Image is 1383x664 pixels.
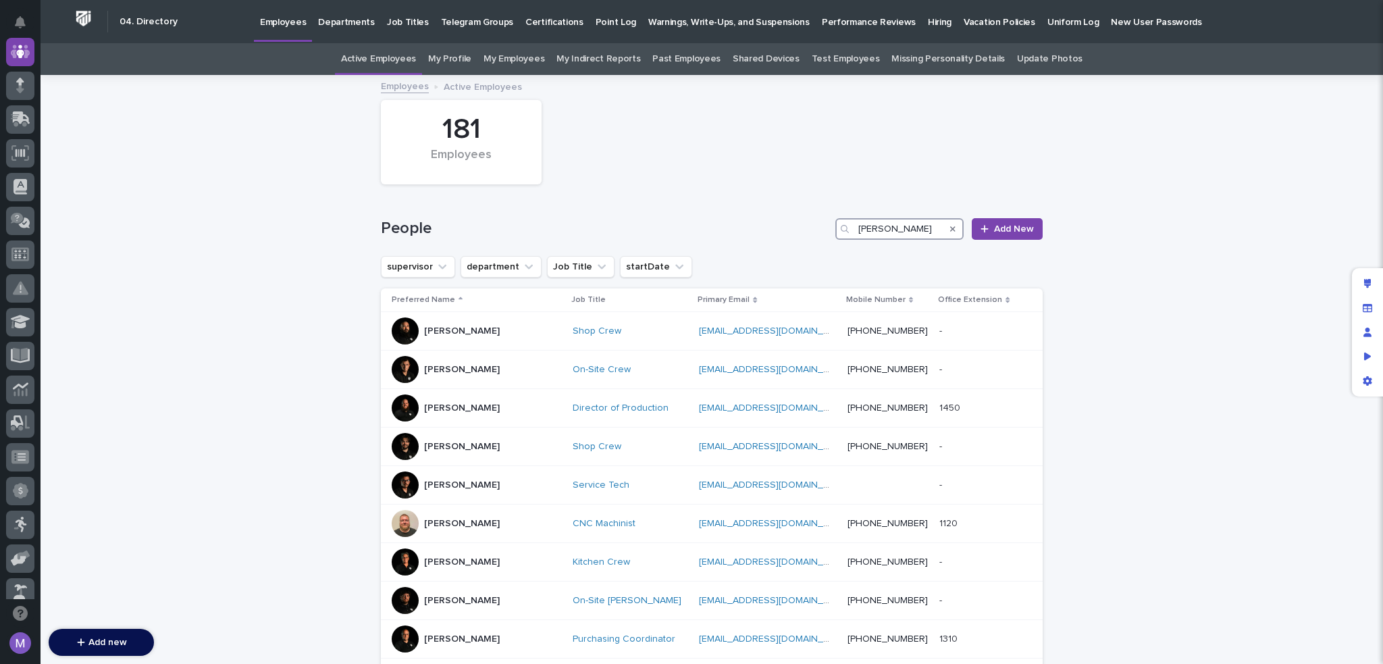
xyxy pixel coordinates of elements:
p: Office Extension [938,292,1002,307]
a: [EMAIL_ADDRESS][DOMAIN_NAME] [699,596,852,605]
p: [PERSON_NAME] [424,480,500,491]
a: Service Tech [573,480,629,491]
p: Active Employees [444,78,522,93]
a: My Employees [484,43,544,75]
span: Help Docs [27,170,74,184]
button: Add new [49,629,154,656]
a: Purchasing Coordinator [573,634,675,645]
a: [EMAIL_ADDRESS][DOMAIN_NAME] [699,634,852,644]
a: CNC Machinist [573,518,635,530]
p: 1310 [939,631,960,645]
p: - [939,361,945,376]
p: [PERSON_NAME] [424,518,500,530]
img: Stacker [14,13,41,40]
button: Open support chat [6,599,34,628]
p: [PERSON_NAME] [424,595,500,607]
div: Preview as [1355,344,1380,369]
tr: [PERSON_NAME]Purchasing Coordinator [EMAIL_ADDRESS][DOMAIN_NAME] [PHONE_NUMBER]13101310 [381,620,1043,659]
span: Pylon [134,356,163,366]
p: How can we help? [14,75,246,97]
p: 1450 [939,400,963,414]
p: Preferred Name [392,292,455,307]
div: Manage users [1355,320,1380,344]
div: Notifications [17,16,34,38]
a: [EMAIL_ADDRESS][DOMAIN_NAME] [699,557,852,567]
img: 1736555164131-43832dd5-751b-4058-ba23-39d91318e5a0 [27,290,38,301]
button: department [461,256,542,278]
div: Edit layout [1355,272,1380,296]
p: - [939,477,945,491]
a: Shop Crew [573,326,621,337]
img: Matthew Hall [14,313,35,334]
span: [PERSON_NAME] [42,326,109,336]
button: Start new chat [230,213,246,229]
div: Past conversations [14,255,90,266]
p: Welcome 👋 [14,53,246,75]
tr: [PERSON_NAME]On-Site [PERSON_NAME] [EMAIL_ADDRESS][DOMAIN_NAME] [PHONE_NUMBER]-- [381,582,1043,620]
div: 📖 [14,172,24,182]
a: [PHONE_NUMBER] [847,596,928,605]
tr: [PERSON_NAME]Service Tech [EMAIL_ADDRESS][DOMAIN_NAME] -- [381,466,1043,505]
p: [PERSON_NAME] [424,634,500,645]
div: App settings [1355,369,1380,393]
p: - [939,592,945,607]
tr: [PERSON_NAME]Director of Production [EMAIL_ADDRESS][DOMAIN_NAME] [PHONE_NUMBER]14501450 [381,389,1043,428]
button: startDate [620,256,692,278]
a: 📖Help Docs [8,165,79,189]
img: 1736555164131-43832dd5-751b-4058-ba23-39d91318e5a0 [14,209,38,233]
p: [PERSON_NAME] [424,557,500,568]
input: Search [835,218,964,240]
a: [EMAIL_ADDRESS][DOMAIN_NAME] [699,403,852,413]
span: [DATE] [120,326,147,336]
a: Active Employees [341,43,416,75]
a: [EMAIL_ADDRESS][DOMAIN_NAME] [699,519,852,528]
button: Notifications [6,8,34,36]
a: [EMAIL_ADDRESS][DOMAIN_NAME] [699,365,852,374]
p: Job Title [571,292,606,307]
tr: [PERSON_NAME]Shop Crew [EMAIL_ADDRESS][DOMAIN_NAME] [PHONE_NUMBER]-- [381,428,1043,466]
button: See all [209,253,246,269]
span: [PERSON_NAME] [42,289,109,300]
div: 🔗 [84,172,95,182]
a: My Indirect Reports [556,43,640,75]
p: [PERSON_NAME] [424,441,500,453]
p: [PERSON_NAME] [424,326,500,337]
span: [DATE] [120,289,147,300]
a: Test Employees [812,43,880,75]
p: - [939,323,945,337]
a: [PHONE_NUMBER] [847,557,928,567]
a: [PHONE_NUMBER] [847,634,928,644]
a: Shop Crew [573,441,621,453]
span: • [112,289,117,300]
a: [EMAIL_ADDRESS][DOMAIN_NAME] [699,442,852,451]
a: Kitchen Crew [573,557,630,568]
button: Job Title [547,256,615,278]
img: Workspace Logo [71,6,96,31]
p: Primary Email [698,292,750,307]
h2: 04. Directory [120,16,178,28]
span: • [112,326,117,336]
span: Onboarding Call [98,170,172,184]
a: 🔗Onboarding Call [79,165,178,189]
tr: [PERSON_NAME]CNC Machinist [EMAIL_ADDRESS][DOMAIN_NAME] [PHONE_NUMBER]11201120 [381,505,1043,543]
a: [EMAIL_ADDRESS][DOMAIN_NAME] [699,480,852,490]
a: On-Site Crew [573,364,631,376]
button: users-avatar [6,629,34,657]
tr: [PERSON_NAME]Shop Crew [EMAIL_ADDRESS][DOMAIN_NAME] [PHONE_NUMBER]-- [381,312,1043,351]
div: 181 [404,113,519,147]
a: Missing Personality Details [891,43,1005,75]
a: Update Photos [1017,43,1082,75]
div: Start new chat [46,209,221,222]
p: [PERSON_NAME] [424,364,500,376]
a: Past Employees [652,43,721,75]
button: supervisor [381,256,455,278]
p: [PERSON_NAME] [424,403,500,414]
a: [PHONE_NUMBER] [847,403,928,413]
a: [PHONE_NUMBER] [847,326,928,336]
h1: People [381,219,830,238]
img: Brittany [14,276,35,298]
p: 1120 [939,515,960,530]
p: - [939,438,945,453]
a: Powered byPylon [95,355,163,366]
